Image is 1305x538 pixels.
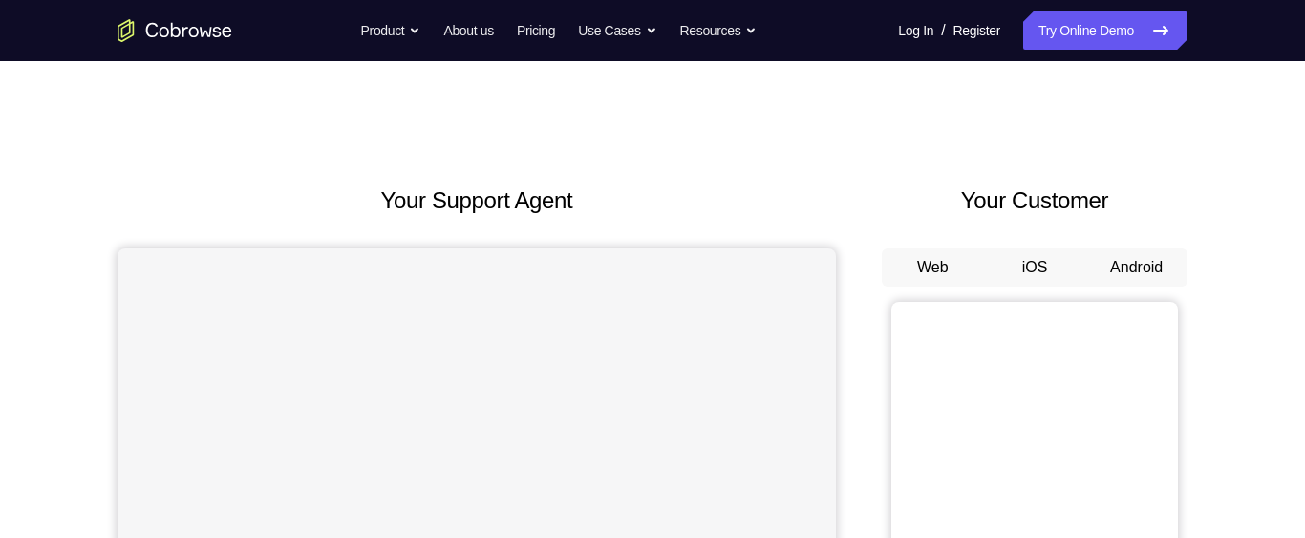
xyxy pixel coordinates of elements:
button: Use Cases [578,11,656,50]
button: Android [1085,248,1187,287]
h2: Your Customer [882,183,1187,218]
button: Resources [680,11,758,50]
a: Pricing [517,11,555,50]
a: Log In [898,11,933,50]
h2: Your Support Agent [118,183,836,218]
span: / [941,19,945,42]
button: iOS [984,248,1086,287]
a: Go to the home page [118,19,232,42]
button: Web [882,248,984,287]
a: Try Online Demo [1023,11,1187,50]
a: Register [953,11,1000,50]
a: About us [443,11,493,50]
button: Product [361,11,421,50]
